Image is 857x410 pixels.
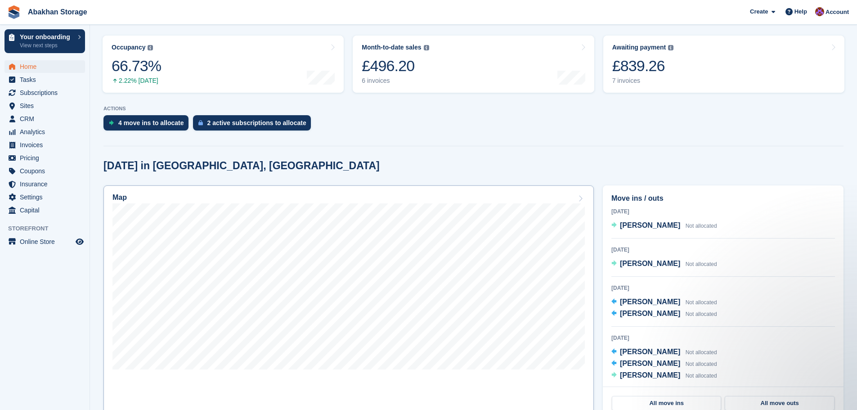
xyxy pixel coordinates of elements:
div: [DATE] [611,334,835,342]
span: Online Store [20,235,74,248]
a: Month-to-date sales £496.20 6 invoices [353,36,594,93]
a: menu [4,191,85,203]
span: Tasks [20,73,74,86]
div: [DATE] [611,284,835,292]
span: Not allocated [686,349,717,356]
span: Not allocated [686,299,717,306]
img: icon-info-grey-7440780725fd019a000dd9b08b2336e03edf1995a4989e88bcd33f0948082b44.svg [148,45,153,50]
span: Home [20,60,74,73]
span: [PERSON_NAME] [620,371,680,379]
a: Your onboarding View next steps [4,29,85,53]
div: 6 invoices [362,77,429,85]
span: Invoices [20,139,74,151]
span: Sites [20,99,74,112]
img: icon-info-grey-7440780725fd019a000dd9b08b2336e03edf1995a4989e88bcd33f0948082b44.svg [668,45,673,50]
a: menu [4,113,85,125]
a: menu [4,178,85,190]
a: 2 active subscriptions to allocate [193,115,315,135]
span: Insurance [20,178,74,190]
span: [PERSON_NAME] [620,310,680,317]
a: menu [4,86,85,99]
a: [PERSON_NAME] Not allocated [611,297,717,308]
a: 4 move ins to allocate [103,115,193,135]
span: Settings [20,191,74,203]
div: £839.26 [612,57,674,75]
a: [PERSON_NAME] Not allocated [611,370,717,382]
span: Storefront [8,224,90,233]
h2: [DATE] in [GEOGRAPHIC_DATA], [GEOGRAPHIC_DATA] [103,160,380,172]
span: Subscriptions [20,86,74,99]
h2: Map [112,194,127,202]
img: stora-icon-8386f47178a22dfd0bd8f6a31ec36ba5ce8667c1dd55bd0f319d3a0aa187defe.svg [7,5,21,19]
h2: Move ins / outs [611,193,835,204]
span: [PERSON_NAME] [620,260,680,267]
div: [DATE] [611,246,835,254]
div: [DATE] [611,207,835,216]
div: 66.73% [112,57,161,75]
div: £496.20 [362,57,429,75]
img: William Abakhan [815,7,824,16]
span: Coupons [20,165,74,177]
p: ACTIONS [103,106,844,112]
img: active_subscription_to_allocate_icon-d502201f5373d7db506a760aba3b589e785aa758c864c3986d89f69b8ff3... [198,120,203,126]
span: Not allocated [686,223,717,229]
div: 2 active subscriptions to allocate [207,119,306,126]
div: 4 move ins to allocate [118,119,184,126]
a: [PERSON_NAME] Not allocated [611,220,717,232]
span: Create [750,7,768,16]
img: move_ins_to_allocate_icon-fdf77a2bb77ea45bf5b3d319d69a93e2d87916cf1d5bf7949dd705db3b84f3ca.svg [109,120,114,126]
a: Occupancy 66.73% 2.22% [DATE] [103,36,344,93]
a: [PERSON_NAME] Not allocated [611,358,717,370]
span: [PERSON_NAME] [620,348,680,356]
a: menu [4,126,85,138]
span: [PERSON_NAME] [620,360,680,367]
div: Month-to-date sales [362,44,421,51]
a: menu [4,204,85,216]
div: Occupancy [112,44,145,51]
a: Abakhan Storage [24,5,91,19]
a: [PERSON_NAME] Not allocated [611,258,717,270]
span: CRM [20,113,74,125]
span: Not allocated [686,261,717,267]
p: View next steps [20,41,73,50]
a: [PERSON_NAME] Not allocated [611,308,717,320]
a: menu [4,235,85,248]
span: [PERSON_NAME] [620,221,680,229]
div: 2.22% [DATE] [112,77,161,85]
a: menu [4,139,85,151]
span: Analytics [20,126,74,138]
a: menu [4,60,85,73]
span: Account [826,8,849,17]
a: Awaiting payment £839.26 7 invoices [603,36,844,93]
a: Preview store [74,236,85,247]
a: menu [4,152,85,164]
span: Capital [20,204,74,216]
p: Your onboarding [20,34,73,40]
span: Not allocated [686,311,717,317]
span: Help [794,7,807,16]
span: [PERSON_NAME] [620,298,680,306]
a: menu [4,165,85,177]
div: 7 invoices [612,77,674,85]
a: [PERSON_NAME] Not allocated [611,347,717,358]
a: menu [4,99,85,112]
div: Awaiting payment [612,44,666,51]
img: icon-info-grey-7440780725fd019a000dd9b08b2336e03edf1995a4989e88bcd33f0948082b44.svg [424,45,429,50]
span: Not allocated [686,373,717,379]
a: menu [4,73,85,86]
span: Pricing [20,152,74,164]
span: Not allocated [686,361,717,367]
